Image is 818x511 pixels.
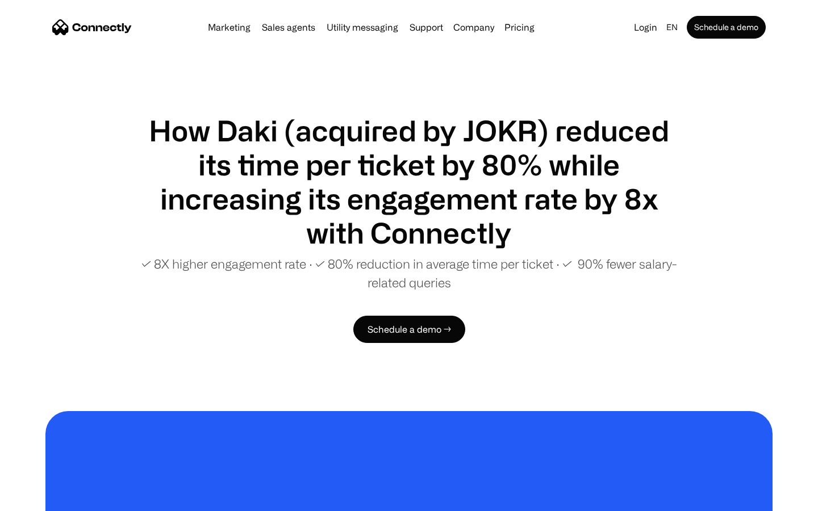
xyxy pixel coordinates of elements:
[11,490,68,507] aside: Language selected: English
[136,114,682,250] h1: How Daki (acquired by JOKR) reduced its time per ticket by 80% while increasing its engagement ra...
[203,23,255,32] a: Marketing
[687,16,766,39] a: Schedule a demo
[257,23,320,32] a: Sales agents
[500,23,539,32] a: Pricing
[23,491,68,507] ul: Language list
[629,19,662,35] a: Login
[453,19,494,35] div: Company
[136,254,682,292] p: ✓ 8X higher engagement rate ∙ ✓ 80% reduction in average time per ticket ∙ ✓ 90% fewer salary-rel...
[322,23,403,32] a: Utility messaging
[405,23,448,32] a: Support
[666,19,678,35] div: en
[353,316,465,343] a: Schedule a demo →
